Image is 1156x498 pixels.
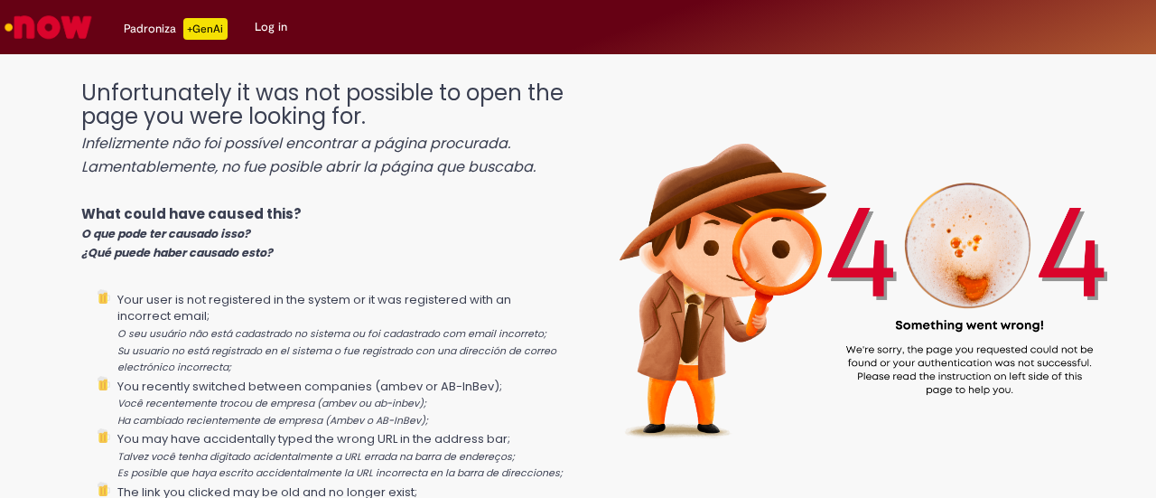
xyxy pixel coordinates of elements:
[81,133,510,154] i: Infelizmente não foi possível encontrar a página procurada.
[117,428,565,482] li: You may have accidentally typed the wrong URL in the address bar;
[81,226,250,241] i: O que pode ter causado isso?
[117,450,515,464] i: Talvez você tenha digitado acidentalmente a URL errada na barra de endereços;
[81,156,536,177] i: Lamentablemente, no fue posible abrir la página que buscaba.
[117,289,565,376] li: Your user is not registered in the system or it was registered with an incorrect email;
[117,327,546,341] i: O seu usuário não está cadastrado no sistema ou foi cadastrado com email incorreto;
[117,376,565,429] li: You recently switched between companies (ambev or AB-InBev);
[124,18,228,40] div: Padroniza
[117,397,426,410] i: Você recentemente trocou de empresa (ambev ou ab-inbev);
[117,414,428,428] i: Ha cambiado recientemente de empresa (Ambev o AB-InBev);
[564,63,1156,476] img: 404_ambev_new.png
[81,245,273,260] i: ¿Qué puede haber causado esto?
[117,466,563,480] i: Es posible que haya escrito accidentalmente la URL incorrecta en la barra de direcciones;
[81,204,565,262] p: What could have caused this?
[2,9,95,45] img: ServiceNow
[117,344,556,375] i: Su usuario no está registrado en el sistema o fue registrado con una dirección de correo electrón...
[183,18,228,40] p: +GenAi
[81,81,565,177] h1: Unfortunately it was not possible to open the page you were looking for.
